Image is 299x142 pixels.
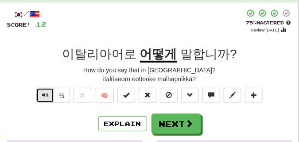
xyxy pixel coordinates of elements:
[177,47,237,61] span: ?
[139,88,156,103] button: Reset to 0% Mastered (alt+r)
[74,88,91,103] button: Favorite sentence (alt+f)
[36,20,47,28] span: 12
[140,47,177,63] u: 어떻게
[160,88,178,103] button: Ignore sentence (alt+i)
[246,20,257,25] span: 75 %
[95,88,114,103] button: 🧠
[35,88,70,107] div: Text-to-speech controls
[224,88,241,103] button: Edit sentence (alt+d)
[251,28,279,32] small: Review: [DATE]
[54,88,70,103] button: ½
[151,114,201,134] button: Next
[245,20,292,26] div: Mastered
[181,88,199,103] button: Grammar (alt+g)
[245,88,263,103] button: Add to collection (alt+a)
[98,116,147,131] button: Explain
[117,88,135,103] button: Set this sentence to 100% Mastered (alt+m)
[7,75,292,83] div: italriaeoro eotteoke malhapnikka?
[7,9,47,20] div: /
[202,88,220,103] button: Discuss sentence (alt+u)
[7,22,31,28] span: Score:
[62,47,136,61] span: 이탈리아어로
[36,88,54,103] button: Play sentence audio (ctl+space)
[180,47,230,61] span: 말합니까
[7,66,292,75] div: How do you say that in [GEOGRAPHIC_DATA]?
